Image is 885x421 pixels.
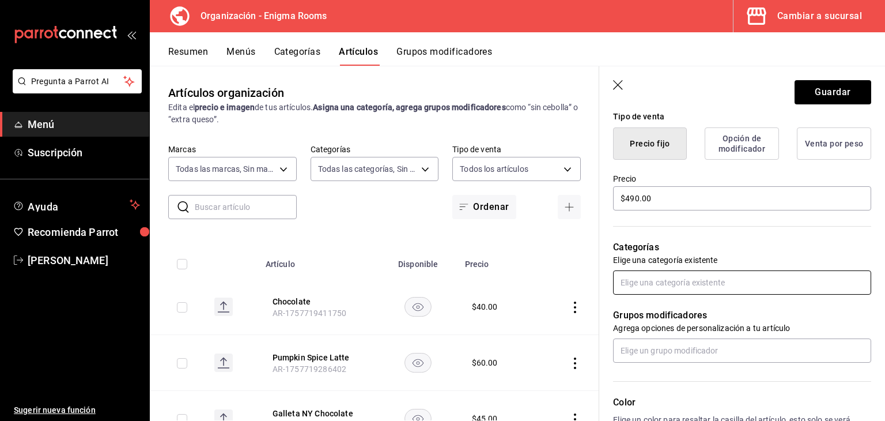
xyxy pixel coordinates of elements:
[404,353,432,373] button: availability-product
[613,322,871,334] p: Agrega opciones de personalización a tu artículo
[458,242,536,279] th: Precio
[797,127,871,160] button: Venta por peso
[613,339,871,363] input: Elige un grupo modificador
[613,111,871,123] div: Tipo de venta
[613,254,871,266] p: Elige una categoría existente
[28,116,140,132] span: Menú
[795,80,871,104] button: Guardar
[705,127,779,160] button: Opción de modificador
[452,145,581,153] label: Tipo de venta
[191,9,327,23] h3: Organización - Enigma Rooms
[613,240,871,254] p: Categorías
[613,309,871,322] p: Grupos modificadores
[569,302,581,313] button: actions
[273,296,365,307] button: edit-product-location
[273,408,365,419] button: edit-product-location
[613,127,687,160] button: Precio fijo
[460,163,528,175] span: Todos los artículos
[195,103,255,112] strong: precio e imagen
[396,46,492,66] button: Grupos modificadores
[127,30,136,39] button: open_drawer_menu
[274,46,321,66] button: Categorías
[176,163,275,175] span: Todas las marcas, Sin marca
[613,175,871,183] label: Precio
[168,84,284,102] div: Artículos organización
[195,196,297,219] input: Buscar artículo
[168,145,297,153] label: Marcas
[379,242,458,279] th: Disponible
[273,352,365,363] button: edit-product-location
[273,309,346,318] span: AR-1757719411750
[31,76,124,88] span: Pregunta a Parrot AI
[472,357,498,369] div: $ 60.00
[8,84,142,96] a: Pregunta a Parrot AI
[569,358,581,369] button: actions
[318,163,418,175] span: Todas las categorías, Sin categoría
[472,301,498,313] div: $ 40.00
[168,46,208,66] button: Resumen
[28,145,140,160] span: Suscripción
[273,364,346,374] span: AR-1757719286402
[13,69,142,93] button: Pregunta a Parrot AI
[28,198,125,212] span: Ayuda
[28,253,140,268] span: [PERSON_NAME]
[313,103,505,112] strong: Asigna una categoría, agrega grupos modificadores
[259,242,379,279] th: Artículo
[613,396,871,409] p: Color
[613,186,871,210] input: $0.00
[226,46,255,66] button: Menús
[452,195,516,219] button: Ordenar
[168,102,581,126] div: Edita el de tus artículos. como “sin cebolla” o “extra queso”.
[168,46,885,66] div: navigation tabs
[14,404,140,416] span: Sugerir nueva función
[311,145,439,153] label: Categorías
[404,297,432,317] button: availability-product
[777,8,862,24] div: Cambiar a sucursal
[28,224,140,240] span: Recomienda Parrot
[613,270,871,295] input: Elige una categoría existente
[339,46,378,66] button: Artículos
